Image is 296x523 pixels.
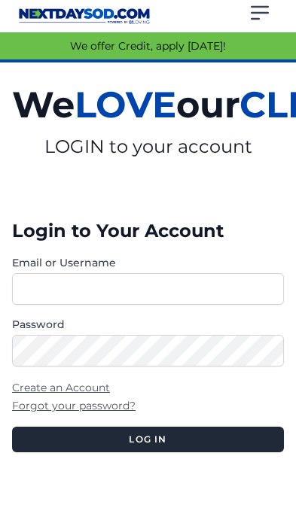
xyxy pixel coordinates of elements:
a: We offer Credit, apply [DATE]! [70,39,226,53]
a: Forgot your password? [12,399,136,412]
p: LOGIN to your account [12,135,284,159]
label: Password [12,317,284,332]
h3: Login to Your Account [12,219,284,243]
a: Create an Account [12,381,110,394]
span: LOVE [75,83,176,126]
h2: We our ! [12,74,284,135]
label: Email or Username [12,255,284,270]
button: Log in [12,427,284,452]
